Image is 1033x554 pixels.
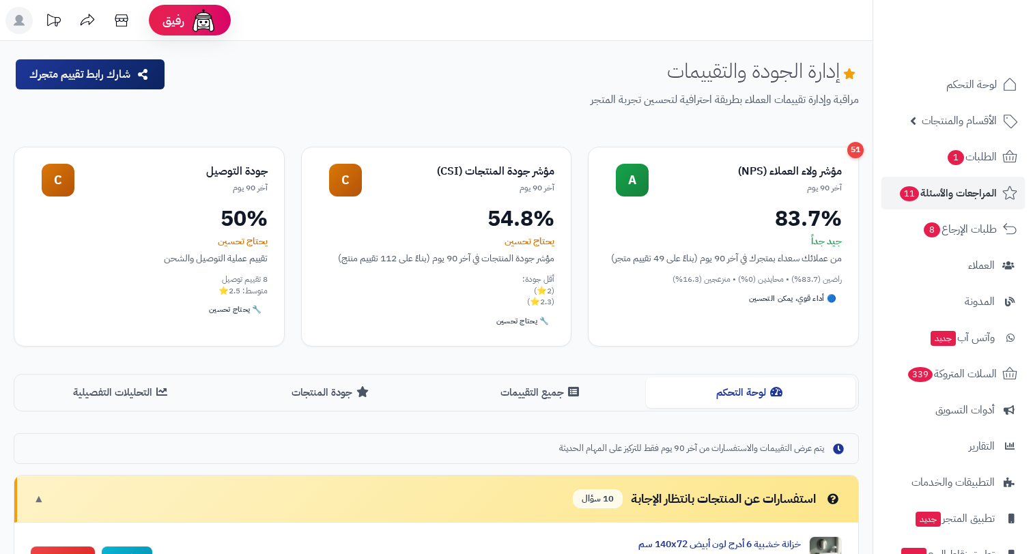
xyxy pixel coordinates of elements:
[318,251,555,265] div: مؤشر جودة المنتجات في آخر 90 يوم (بناءً على 112 تقييم منتج)
[881,141,1025,173] a: الطلبات1
[922,220,997,239] span: طلبات الإرجاع
[907,364,997,383] span: السلات المتروكة
[33,491,44,507] span: ▼
[881,177,1025,209] a: المراجعات والأسئلة11
[965,292,995,311] span: المدونة
[362,182,555,194] div: آخر 90 يوم
[16,59,165,89] button: شارك رابط تقييم متجرك
[946,75,997,94] span: لوحة التحكم
[646,377,855,408] button: لوحة التحكم
[935,400,995,420] span: أدوات التسويق
[74,164,268,179] div: جودة التوصيل
[177,92,859,108] p: مراقبة وإدارة تقييمات العملاء بطريقة احترافية لتحسين تجربة المتجر
[914,509,995,528] span: تطبيق المتجر
[881,249,1025,282] a: العملاء
[190,7,217,34] img: ai-face.png
[162,12,184,29] span: رفيق
[605,207,842,229] div: 83.7%
[881,285,1025,318] a: المدونة
[667,59,859,82] h1: إدارة الجودة والتقييمات
[573,489,842,509] div: استفسارات عن المنتجات بانتظار الإجابة
[649,182,842,194] div: آخر 90 يوم
[948,150,964,165] span: 1
[31,251,268,265] div: تقييم عملية التوصيل والشحن
[318,235,555,248] div: يحتاج تحسين
[881,213,1025,246] a: طلبات الإرجاع8
[931,331,956,346] span: جديد
[881,394,1025,426] a: أدوات التسويق
[74,182,268,194] div: آخر 90 يوم
[900,186,919,201] span: 11
[649,164,842,179] div: مؤشر ولاء العملاء (NPS)
[318,274,555,308] div: أقل جودة: (2⭐) (2.3⭐)
[203,302,267,318] div: 🔧 يحتاج تحسين
[329,164,362,196] div: C
[898,184,997,203] span: المراجعات والأسئلة
[881,68,1025,101] a: لوحة التحكم
[17,377,227,408] button: التحليلات التفصيلية
[559,442,824,455] span: يتم عرض التقييمات والاستفسارات من آخر 90 يوم فقط للتركيز على المهام الحديثة
[929,328,995,347] span: وآتس آب
[362,164,555,179] div: مؤشر جودة المنتجات (CSI)
[42,164,74,196] div: C
[491,313,554,330] div: 🔧 يحتاج تحسين
[968,256,995,275] span: العملاء
[881,358,1025,390] a: السلات المتروكة339
[847,142,864,158] div: 51
[31,274,268,297] div: 8 تقييم توصيل متوسط: 2.5⭐
[946,147,997,166] span: الطلبات
[31,235,268,248] div: يحتاج تحسين
[318,207,555,229] div: 54.8%
[227,377,436,408] button: جودة المنتجات
[969,437,995,456] span: التقارير
[908,367,933,382] span: 339
[638,537,801,551] a: خزانة خشبية 6 أدرج لون أبيض 140x72 سم
[616,164,649,196] div: A
[36,7,70,38] a: تحديثات المنصة
[924,222,940,237] span: 8
[881,430,1025,463] a: التقارير
[605,274,842,285] div: راضين (83.7%) • محايدين (0%) • منزعجين (16.3%)
[605,251,842,265] div: من عملائك سعداء بمتجرك في آخر 90 يوم (بناءً على 49 تقييم متجر)
[744,291,842,307] div: 🔵 أداء قوي، يمكن التحسين
[916,512,941,527] span: جديد
[31,207,268,229] div: 50%
[881,466,1025,499] a: التطبيقات والخدمات
[881,502,1025,535] a: تطبيق المتجرجديد
[881,321,1025,354] a: وآتس آبجديد
[922,111,997,130] span: الأقسام والمنتجات
[605,235,842,248] div: جيد جداً
[436,377,646,408] button: جميع التقييمات
[573,489,623,509] span: 10 سؤال
[911,473,995,492] span: التطبيقات والخدمات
